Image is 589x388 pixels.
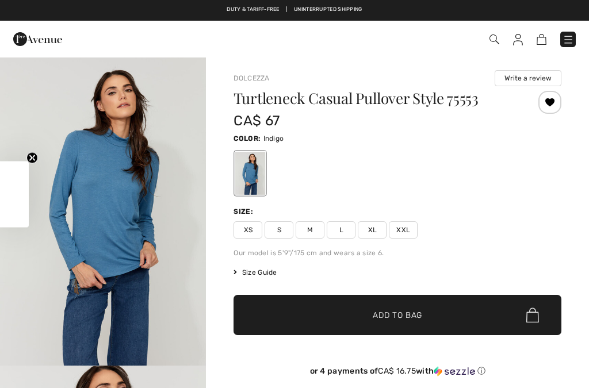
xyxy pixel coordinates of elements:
span: S [265,221,293,239]
span: CA$ 67 [234,113,280,129]
button: Add to Bag [234,295,561,335]
a: 1ère Avenue [13,33,62,44]
span: XL [358,221,387,239]
h1: Turtleneck Casual Pullover Style 75553 [234,91,507,106]
span: XS [234,221,262,239]
div: or 4 payments of with [234,366,561,377]
img: Shopping Bag [537,34,546,45]
span: Add to Bag [373,309,422,321]
img: Menu [563,34,574,45]
span: Indigo [263,135,284,143]
div: Our model is 5'9"/175 cm and wears a size 6. [234,248,561,258]
button: Write a review [495,70,561,86]
span: XXL [389,221,418,239]
span: Color: [234,135,261,143]
a: Dolcezza [234,74,269,82]
div: Indigo [235,152,265,195]
span: CA$ 16.75 [378,366,416,376]
span: Size Guide [234,267,277,278]
div: or 4 payments ofCA$ 16.75withSezzle Click to learn more about Sezzle [234,366,561,381]
img: Sezzle [434,366,475,377]
img: 1ère Avenue [13,28,62,51]
img: Bag.svg [526,308,539,322]
img: My Info [513,34,523,45]
span: L [327,221,355,239]
button: Close teaser [26,152,38,163]
img: Search [489,34,499,44]
div: Size: [234,206,255,217]
span: M [296,221,324,239]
